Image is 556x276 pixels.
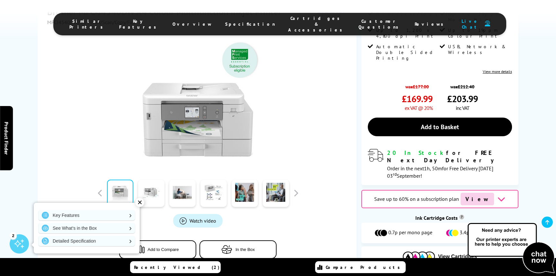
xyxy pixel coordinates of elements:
[485,21,490,27] img: user-headset-duotone.svg
[402,80,433,90] span: was
[483,69,512,74] a: View more details
[39,223,135,233] a: See What's in the Box
[460,18,481,30] span: Live Chat
[402,93,433,105] span: £169.99
[376,44,438,61] span: Automatic Double Sided Printing
[3,121,10,155] span: Product Finder
[403,252,435,262] img: Cartridges
[387,149,512,164] div: for FREE Next Day Delivery
[326,264,403,270] span: Compare Products
[358,18,402,30] span: Customer Questions
[69,18,106,30] span: Similar Printers
[315,261,406,273] a: Compare Products
[288,15,346,33] span: Cartridges & Accessories
[225,21,275,27] span: Specification
[361,215,518,221] div: Ink Cartridge Costs
[438,254,477,260] span: View Cartridges
[460,229,505,237] span: 3.4p per colour page
[235,247,255,252] span: In the Box
[387,165,493,179] span: Order in the next for Free Delivery [DATE] 03 September!
[424,165,442,172] span: 1h, 50m
[388,229,432,237] span: 0.7p per mono page
[393,171,397,177] sup: rd
[119,18,160,30] span: Key Features
[466,222,556,275] img: Open Live Chat window
[134,264,220,270] span: Recently Viewed (2)
[199,240,277,259] button: In the Box
[172,21,212,27] span: Overview
[374,196,459,202] span: Save up to 60% on a subscription plan
[368,149,512,179] div: modal_delivery
[39,236,135,246] a: Detailed Specification
[458,84,474,90] strike: £212.40
[119,240,196,259] button: Add to Compare
[413,84,429,90] strike: £177.00
[39,210,135,220] a: Key Features
[135,38,261,164] img: Brother MFC-J4540DW
[447,93,478,105] span: £203.99
[135,198,144,207] div: ✕
[10,232,17,239] div: 2
[366,251,514,262] button: View Cartridges
[148,247,179,252] span: Add to Compare
[456,105,469,111] span: inc VAT
[448,44,510,55] span: USB, Network & Wireless
[173,214,223,227] a: Product_All_Videos
[459,215,464,219] sup: Cost per page
[405,105,433,111] span: ex VAT @ 20%
[387,149,446,156] span: 20 In Stock
[461,193,494,205] span: View
[190,218,216,224] span: Watch video
[447,80,478,90] span: was
[368,118,512,136] a: Add to Basket
[130,261,221,273] a: Recently Viewed (2)
[415,21,447,27] span: Reviews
